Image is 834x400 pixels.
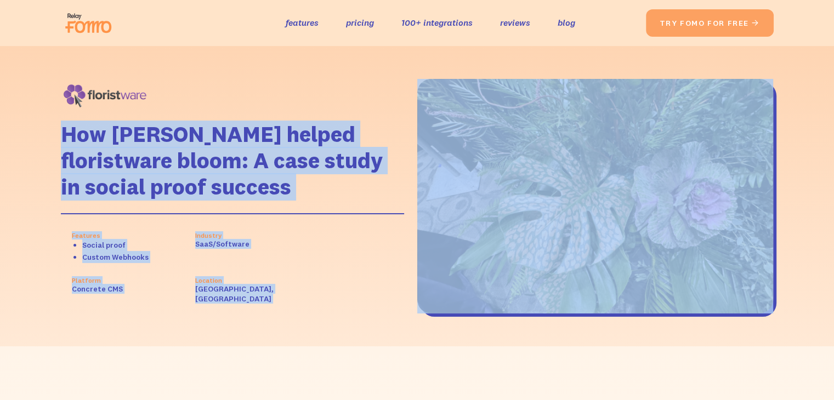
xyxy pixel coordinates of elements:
[751,18,760,28] span: 
[195,232,297,239] div: Industry
[346,15,374,31] a: pricing
[195,284,297,304] div: [GEOGRAPHIC_DATA], [GEOGRAPHIC_DATA]
[558,15,575,31] a: blog
[286,15,319,31] a: features
[195,277,297,284] div: Location
[72,232,173,239] div: Features
[646,9,774,37] a: try fomo for free
[72,284,173,294] div: Concrete CMS
[82,251,173,263] li: Custom Webhooks
[195,239,297,249] div: SaaS/Software
[82,239,173,251] li: Social proof
[61,121,404,200] h1: How [PERSON_NAME] helped floristware bloom: A case study in social proof success
[72,277,173,284] div: Platform
[500,15,530,31] a: reviews
[401,15,473,31] a: 100+ integrations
